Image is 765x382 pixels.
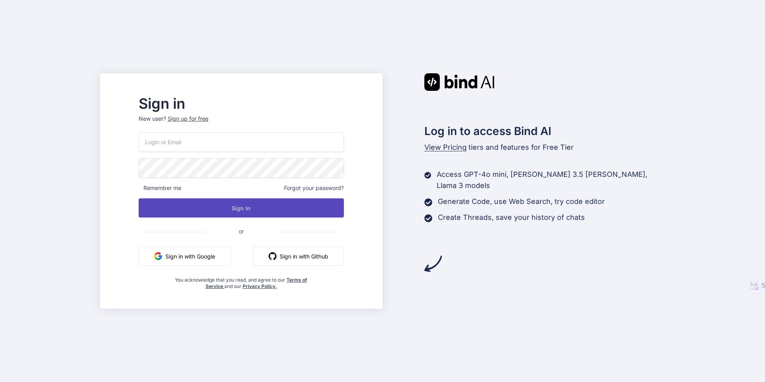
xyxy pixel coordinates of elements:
button: Sign in with Google [139,247,231,266]
h2: Sign in [139,97,344,110]
a: Privacy Policy. [243,283,277,289]
span: Forgot your password? [284,184,344,192]
button: Sign In [139,198,344,217]
div: You acknowledge that you read, and agree to our and our [173,272,310,290]
img: google [154,252,162,260]
span: or [207,221,276,241]
p: Create Threads, save your history of chats [438,212,585,223]
input: Login or Email [139,132,344,152]
img: Bind AI logo [424,73,494,91]
div: Sign up for free [168,115,208,123]
h2: Log in to access Bind AI [424,123,665,139]
p: Generate Code, use Web Search, try code editor [438,196,605,207]
button: Sign in with Github [253,247,344,266]
span: View Pricing [424,143,467,151]
img: arrow [424,255,442,272]
img: github [269,252,277,260]
p: Access GPT-4o mini, [PERSON_NAME] 3.5 [PERSON_NAME], Llama 3 models [437,169,665,191]
p: tiers and features for Free Tier [424,142,665,153]
a: Terms of Service [206,277,308,289]
p: New user? [139,115,344,132]
span: Remember me [139,184,181,192]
